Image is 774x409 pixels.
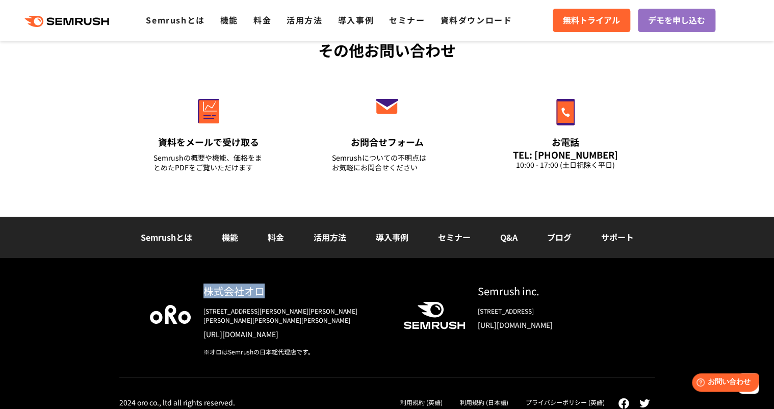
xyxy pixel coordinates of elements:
div: 2024 oro co., ltd all rights reserved. [119,398,235,407]
div: その他お問い合わせ [119,39,655,62]
a: プライバシーポリシー (英語) [525,398,604,406]
a: 利用規約 (日本語) [459,398,508,406]
a: Semrushとは [141,231,192,243]
a: 無料トライアル [553,9,630,32]
iframe: Help widget launcher [683,369,763,398]
a: 資料をメールで受け取る Semrushの概要や機能、価格をまとめたPDFをご覧いただけます [132,77,285,185]
a: ブログ [547,231,572,243]
span: 無料トライアル [563,14,620,27]
a: 料金 [268,231,284,243]
a: Semrushとは [146,14,204,26]
a: [URL][DOMAIN_NAME] [478,320,624,330]
a: お問合せフォーム Semrushについての不明点はお気軽にお問合せください [311,77,463,185]
a: デモを申し込む [638,9,715,32]
a: 資料ダウンロード [440,14,512,26]
div: Semrushの概要や機能、価格をまとめたPDFをご覧いただけます [153,153,264,172]
a: 利用規約 (英語) [400,398,442,406]
a: サポート [601,231,634,243]
div: お問合せフォーム [332,136,442,148]
a: 導入事例 [376,231,408,243]
a: 機能 [222,231,238,243]
a: セミナー [389,14,425,26]
div: TEL: [PHONE_NUMBER] [510,149,621,160]
span: デモを申し込む [648,14,705,27]
div: Semrushについての不明点は お気軽にお問合せください [332,153,442,172]
div: [STREET_ADDRESS][PERSON_NAME][PERSON_NAME][PERSON_NAME][PERSON_NAME][PERSON_NAME] [203,306,387,325]
div: 資料をメールで受け取る [153,136,264,148]
a: 料金 [253,14,271,26]
div: Semrush inc. [478,284,624,298]
img: twitter [639,399,650,407]
a: 活用方法 [314,231,346,243]
a: 機能 [220,14,238,26]
a: 活用方法 [287,14,322,26]
div: 10:00 - 17:00 (土日祝除く平日) [510,160,621,170]
div: ※オロはSemrushの日本総代理店です。 [203,347,387,356]
a: [URL][DOMAIN_NAME] [203,329,387,339]
div: お電話 [510,136,621,148]
img: oro company [150,305,191,323]
a: 導入事例 [338,14,374,26]
a: セミナー [438,231,471,243]
div: [STREET_ADDRESS] [478,306,624,316]
img: facebook [618,398,629,409]
div: 株式会社オロ [203,284,387,298]
a: Q&A [500,231,518,243]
